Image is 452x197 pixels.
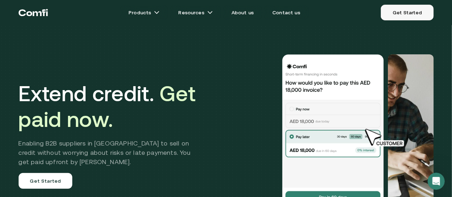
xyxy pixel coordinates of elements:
a: Return to the top of the Comfi home page [19,2,48,23]
img: cursor [360,128,412,148]
h2: Enabling B2B suppliers in [GEOGRAPHIC_DATA] to sell on credit without worrying about risks or lat... [19,139,201,167]
a: Resourcesarrow icons [170,5,221,20]
a: Productsarrow icons [120,5,168,20]
a: Get Started [381,5,433,20]
iframe: Intercom live chat [428,173,445,190]
img: arrow icons [154,10,160,15]
a: Contact us [264,5,309,20]
img: arrow icons [207,10,213,15]
a: Get Started [19,173,73,189]
h1: Extend credit. [19,81,201,132]
a: About us [223,5,262,20]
